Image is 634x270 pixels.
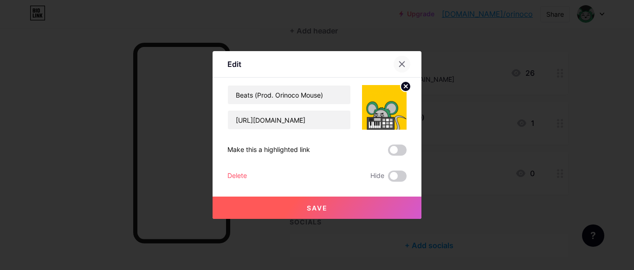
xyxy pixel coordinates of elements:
[227,59,241,70] div: Edit
[228,86,350,104] input: Title
[227,145,310,156] div: Make this a highlighted link
[370,171,384,182] span: Hide
[213,197,421,219] button: Save
[307,204,328,212] span: Save
[227,171,247,182] div: Delete
[228,111,350,129] input: URL
[362,85,407,130] img: link_thumbnail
